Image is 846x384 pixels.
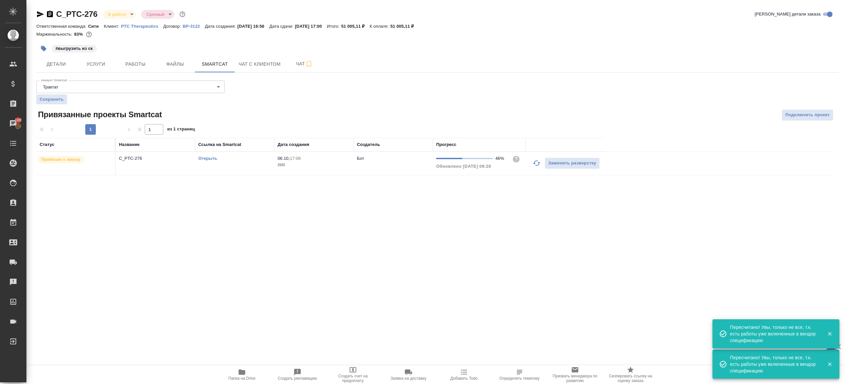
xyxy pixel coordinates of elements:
[36,10,44,18] button: Скопировать ссылку для ЯМессенджера
[40,60,72,68] span: Детали
[329,374,377,383] span: Создать счет на предоплату
[730,354,817,374] div: Пересчитано! Увы, только не все, т.к. есть работы уже включенные в вендор спецификацию
[782,109,833,121] button: Подключить проект
[603,366,658,384] button: Скопировать ссылку на оценку заказа
[104,24,121,29] p: Клиент:
[492,366,547,384] button: Определить тематику
[357,156,364,161] p: Бот
[80,60,112,68] span: Услуги
[436,164,491,169] span: Обновлено [DATE] 09:28
[56,45,93,52] p: #выгрузить из ск
[40,96,64,103] span: Сохранить
[325,366,381,384] button: Создать счет на предоплату
[288,60,320,68] span: Чат
[119,141,139,148] div: Название
[36,24,88,29] p: Ответственная команда:
[46,10,54,18] button: Скопировать ссылку
[545,157,600,169] button: Заменить разверстку
[198,156,217,161] a: Открыть
[369,24,390,29] p: К оплате:
[41,156,80,163] p: Привязан к заказу
[121,23,163,29] a: PTC Therapeutics
[341,24,369,29] p: 51 005,11 ₽
[239,60,281,68] span: Чат с клиентом
[237,24,269,29] p: [DATE] 16:56
[40,141,55,148] div: Статус
[56,10,97,18] a: C_PTC-276
[390,24,419,29] p: 51 005,11 ₽
[198,141,241,148] div: Ссылка на Smartcat
[144,12,166,17] button: Срочный
[499,376,539,381] span: Определить тематику
[436,366,492,384] button: Добавить Todo
[36,109,162,120] span: Привязанные проекты Smartcat
[823,331,836,337] button: Закрыть
[548,159,596,167] span: Заменить разверстку
[183,23,205,29] a: ВР-3122
[730,324,817,344] div: Пересчитано! Увы, только не все, т.к. есть работы уже включенные в вендор спецификацию
[36,94,67,104] button: Сохранить
[495,155,507,162] div: 46%
[183,24,205,29] p: ВР-3122
[755,11,821,17] span: [PERSON_NAME] детали заказа
[270,366,325,384] button: Создать рекламацию
[529,155,545,171] button: Обновить прогресс
[51,45,97,51] span: выгрузить из ск
[607,374,654,383] span: Скопировать ссылку на оценку заказа
[450,376,478,381] span: Добавить Todo
[278,162,350,168] p: 2025
[2,115,25,132] a: 100
[178,10,187,18] button: Доп статусы указывают на важность/срочность заказа
[278,376,317,381] span: Создать рекламацию
[36,41,51,56] button: Добавить тэг
[290,156,301,161] p: 17:06
[269,24,295,29] p: Дата сдачи:
[547,366,603,384] button: Призвать менеджера по развитию
[436,141,456,148] div: Прогресс
[305,60,313,68] svg: Подписаться
[823,361,836,367] button: Закрыть
[141,10,174,19] div: В работе
[103,10,136,19] div: В работе
[381,366,436,384] button: Заявка на доставку
[120,60,151,68] span: Работы
[167,125,195,135] span: из 1 страниц
[74,32,84,37] p: 83%
[327,24,341,29] p: Итого:
[41,84,60,90] button: Трактат
[205,24,237,29] p: Дата создания:
[159,60,191,68] span: Файлы
[551,374,599,383] span: Призвать менеджера по развитию
[278,156,290,161] p: 06.10,
[106,12,128,17] button: В работе
[119,155,192,162] p: C_PTC-276
[357,141,380,148] div: Создатель
[785,111,830,119] span: Подключить проект
[199,60,231,68] span: Smartcat
[36,32,74,37] p: Маржинальность:
[36,81,225,93] div: Трактат
[11,117,26,123] span: 100
[391,376,426,381] span: Заявка на доставку
[88,24,104,29] p: Сити
[163,24,183,29] p: Договор:
[121,24,163,29] p: PTC Therapeutics
[295,24,327,29] p: [DATE] 17:00
[228,376,255,381] span: Папка на Drive
[85,30,93,39] button: 7276.71 RUB;
[278,141,309,148] div: Дата создания
[214,366,270,384] button: Папка на Drive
